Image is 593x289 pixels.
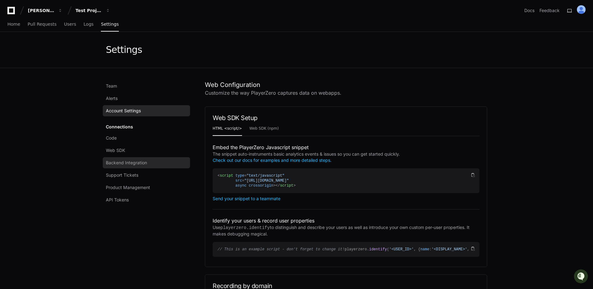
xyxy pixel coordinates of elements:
span: name [420,247,429,252]
a: Product Management [103,182,190,193]
a: Support Tickets [103,170,190,181]
h1: Embed the PlayerZero Javascript snippet [213,144,479,151]
div: Settings [106,44,142,55]
span: Use to distinguish and describe your users as well as introduce your own custom per-user properti... [213,225,470,236]
div: We're offline, but we'll be back soon! [21,52,90,57]
h1: Web Configuration [205,80,487,89]
a: Pull Requests [28,17,56,32]
a: Settings [101,17,119,32]
div: Start new chat [21,46,102,52]
span: Backend Integration [106,160,147,166]
img: 1756235613930-3d25f9e4-fa56-45dd-b3ad-e072dfbd1548 [6,46,17,57]
button: [PERSON_NAME] [25,5,65,16]
span: Support Tickets [106,172,138,178]
h2: Web SDK Setup [213,114,479,122]
button: Test Project [73,5,113,16]
a: Account Settings [103,105,190,116]
span: '<DISPLAY_NAME>' [431,247,467,252]
div: [PERSON_NAME] [28,7,54,14]
a: Home [7,17,20,32]
h2: Customize the way PlayerZero captures data on webapps. [205,89,487,97]
span: Web SDK [106,147,125,153]
a: Backend Integration [103,157,190,168]
img: PlayerZero [6,6,19,19]
span: crossorigin [249,183,273,188]
span: Pull Requests [28,22,56,26]
h2: The snippet auto-instruments basic analytics events & issues so you can get started quickly. [213,151,479,163]
a: Web SDK [103,145,190,156]
span: Pylon [62,65,75,70]
span: Code [106,135,117,141]
button: Feedback [539,7,560,14]
div: Welcome [6,25,113,35]
span: Product Management [106,184,150,191]
img: ALV-UjXDPWMyUrEyRlU0gKlr4KThbH5_hRJcshz5NNU5qCBObri29uXnAjwQ63mfAb-V5tGLPNcCqyZwXbxwQyAMsFcKQ-VRq... [577,5,586,14]
span: script [220,174,233,178]
span: Home [7,22,20,26]
span: </ > [275,183,296,188]
span: API Tokens [106,197,129,203]
a: Powered byPylon [44,65,75,70]
span: type [236,174,245,178]
span: < = = > [218,174,289,188]
button: Send your snippet to a teammate [213,196,280,201]
a: Users [64,17,76,32]
div: playerzero. ( , { : , : , : }); [218,247,470,252]
iframe: Open customer support [573,269,590,285]
h1: Identify your users & record user properties [213,217,479,224]
a: Team [103,80,190,92]
button: Start new chat [105,48,113,55]
div: Test Project [76,7,102,14]
span: "[URL][DOMAIN_NAME]" [244,179,289,183]
span: Team [106,83,117,89]
span: Web SDK (npm) [249,127,279,130]
a: Logs [84,17,93,32]
span: script [280,183,293,188]
span: Account Settings [106,108,141,114]
span: // This is an example script - don't forget to change it! [218,247,344,252]
a: Docs [524,7,535,14]
span: Users [64,22,76,26]
span: async [236,183,247,188]
span: src [236,179,242,183]
span: Settings [101,22,119,26]
a: Code [103,132,190,144]
span: '<USER_ID>' [389,247,414,252]
span: HTML <script/> [213,127,242,130]
span: playerzero.identify [220,225,270,230]
a: API Tokens [103,194,190,205]
span: "text/javascript" [247,174,284,178]
a: Check out our docs for examples and more detailed steps. [213,157,331,163]
span: Alerts [106,95,118,101]
span: Logs [84,22,93,26]
a: Alerts [103,93,190,104]
span: identify [369,247,387,252]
